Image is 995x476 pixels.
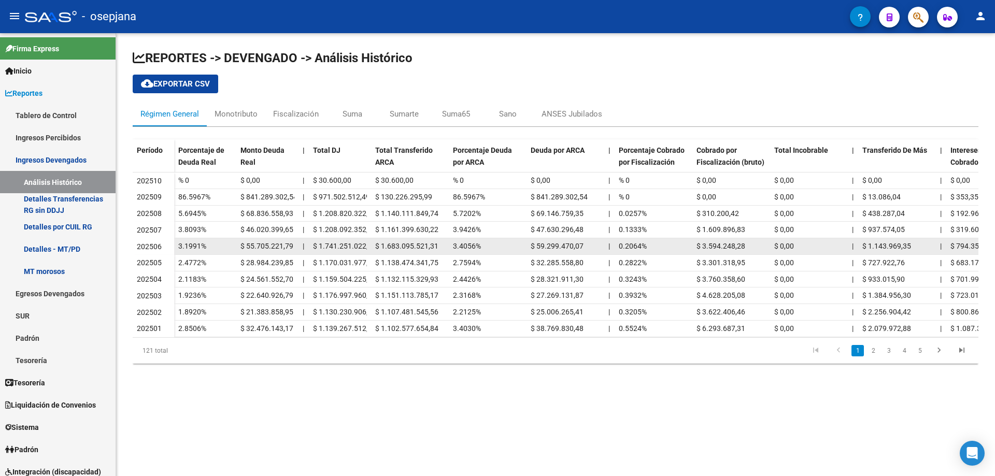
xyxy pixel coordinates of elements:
[774,324,794,333] span: $ 0,00
[619,258,647,267] span: 0.2822%
[453,242,481,250] span: 3.4056%
[974,10,987,22] mat-icon: person
[950,193,978,201] span: $ 353,35
[619,209,647,218] span: 0.0257%
[174,139,236,183] datatable-header-cell: Porcentaje de Deuda Real
[619,324,647,333] span: 0.5524%
[862,324,911,333] span: $ 2.079.972,88
[215,108,258,120] div: Monotributo
[298,139,309,183] datatable-header-cell: |
[442,108,470,120] div: Suma65
[531,242,584,250] span: $ 59.299.470,07
[313,146,340,154] span: Total DJ
[453,146,512,166] span: Porcentaje Deuda por ARCA
[375,176,414,184] span: $ 30.600,00
[862,275,905,283] span: $ 933.015,90
[531,275,584,283] span: $ 28.321.911,30
[240,225,293,234] span: $ 46.020.399,65
[240,209,293,218] span: $ 68.836.558,93
[137,146,163,154] span: Período
[619,308,647,316] span: 0.3205%
[531,193,588,201] span: $ 841.289.302,54
[898,345,911,356] a: 4
[950,291,993,299] span: $ 723.014,35
[137,242,162,251] span: 202506
[774,291,794,299] span: $ 0,00
[542,108,602,120] div: ANSES Jubilados
[806,345,826,356] a: go to first page
[897,342,912,359] li: page 4
[313,258,376,267] span: $ 1.170.031.977,79
[929,345,949,356] a: go to next page
[141,79,210,89] span: Exportar CSV
[852,209,854,218] span: |
[608,275,610,283] span: |
[696,258,745,267] span: $ 3.301.318,95
[858,139,936,183] datatable-header-cell: Transferido De Más
[313,291,376,299] span: $ 1.176.997.960,74
[950,258,993,267] span: $ 683.172,42
[178,146,224,166] span: Porcentaje de Deuda Real
[240,308,293,316] span: $ 21.383.858,95
[371,139,449,183] datatable-header-cell: Total Transferido ARCA
[770,139,848,183] datatable-header-cell: Total Incobrable
[240,146,285,166] span: Monto Deuda Real
[608,176,610,184] span: |
[608,324,610,333] span: |
[940,258,942,267] span: |
[303,225,304,234] span: |
[940,291,942,299] span: |
[303,308,304,316] span: |
[619,225,647,234] span: 0.1333%
[240,258,293,267] span: $ 28.984.239,85
[608,291,610,299] span: |
[696,225,745,234] span: $ 1.609.896,83
[375,258,438,267] span: $ 1.138.474.341,75
[774,176,794,184] span: $ 0,00
[774,146,828,154] span: Total Incobrable
[137,308,162,316] span: 202502
[774,258,794,267] span: $ 0,00
[133,75,218,93] button: Exportar CSV
[453,291,481,299] span: 2.3168%
[5,88,42,99] span: Reportes
[608,308,610,316] span: |
[375,209,438,218] span: $ 1.140.111.849,74
[303,193,304,201] span: |
[178,225,206,234] span: 3.8093%
[960,441,985,466] div: Open Intercom Messenger
[619,193,630,201] span: % 0
[531,258,584,267] span: $ 32.285.558,80
[5,377,45,388] span: Tesorería
[313,176,351,184] span: $ 30.600,00
[696,146,764,166] span: Cobrado por Fiscalización (bruto)
[950,308,993,316] span: $ 800.862,46
[375,225,438,234] span: $ 1.161.399.630,22
[453,275,481,283] span: 2.4426%
[950,275,993,283] span: $ 701.999,78
[449,139,527,183] datatable-header-cell: Porcentaje Deuda por ARCA
[137,177,162,185] span: 202510
[178,209,206,218] span: 5.6945%
[852,242,854,250] span: |
[950,225,993,234] span: $ 319.606,64
[940,242,942,250] span: |
[313,242,376,250] span: $ 1.741.251.022,03
[848,139,858,183] datatable-header-cell: |
[453,193,485,201] span: 86.5967%
[137,193,162,201] span: 202509
[774,275,794,283] span: $ 0,00
[133,50,978,66] h1: REPORTES -> DEVENGADO -> Análisis Histórico
[133,338,300,364] div: 121 total
[5,43,59,54] span: Firma Express
[240,242,293,250] span: $ 55.705.221,79
[303,146,305,154] span: |
[236,139,298,183] datatable-header-cell: Monto Deuda Real
[696,291,745,299] span: $ 4.628.205,08
[313,308,376,316] span: $ 1.130.230.906,55
[696,324,745,333] span: $ 6.293.687,31
[950,176,970,184] span: $ 0,00
[313,275,376,283] span: $ 1.159.504.225,33
[696,209,739,218] span: $ 310.200,42
[375,146,433,166] span: Total Transferido ARCA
